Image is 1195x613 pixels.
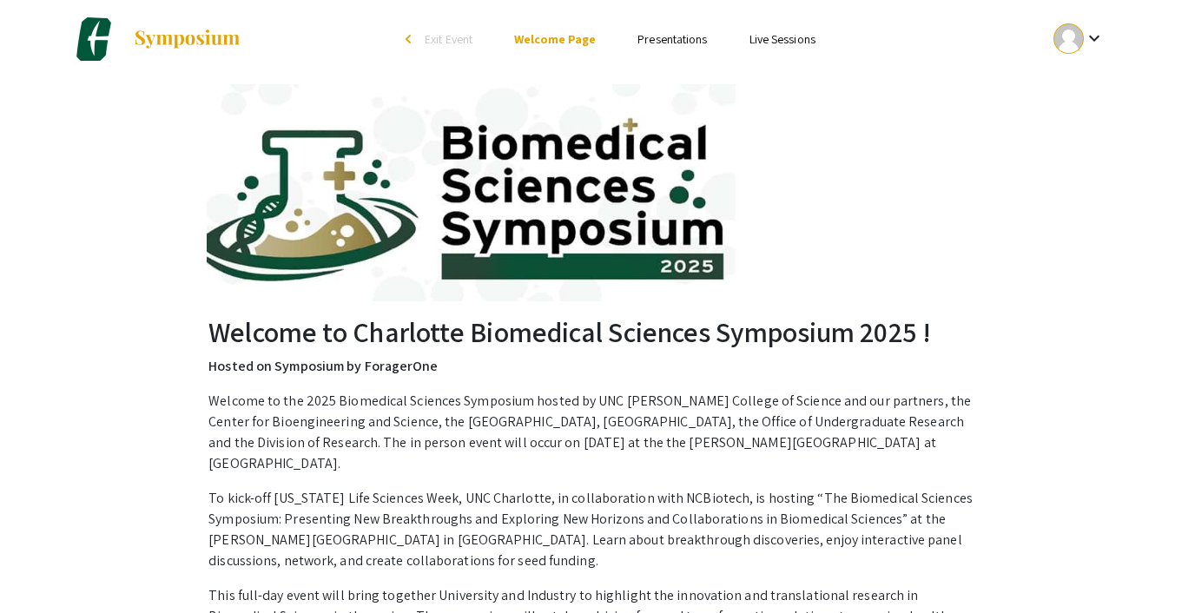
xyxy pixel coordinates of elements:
div: arrow_back_ios [406,34,416,44]
h2: Welcome to Charlotte Biomedical Sciences Symposium 2025 ! [208,315,987,348]
a: Live Sessions [749,31,815,47]
img: Charlotte Biomedical Sciences Symposium 2025 [72,17,116,61]
p: Hosted on Symposium by ForagerOne [208,356,987,377]
a: Presentations [637,31,707,47]
button: Expand account dropdown [1035,19,1123,58]
a: Charlotte Biomedical Sciences Symposium 2025 [72,17,241,61]
span: Exit Event [425,31,472,47]
p: To kick-off [US_STATE] Life Sciences Week, UNC Charlotte, in collaboration with NCBiotech, is hos... [208,488,987,571]
mat-icon: Expand account dropdown [1084,28,1105,49]
img: Charlotte Biomedical Sciences Symposium 2025 [207,84,988,301]
img: Symposium by ForagerOne [133,29,241,49]
a: Welcome Page [514,31,596,47]
p: Welcome to the 2025 Biomedical Sciences Symposium hosted by UNC [PERSON_NAME] College of Science ... [208,391,987,474]
iframe: Chat [13,535,74,600]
